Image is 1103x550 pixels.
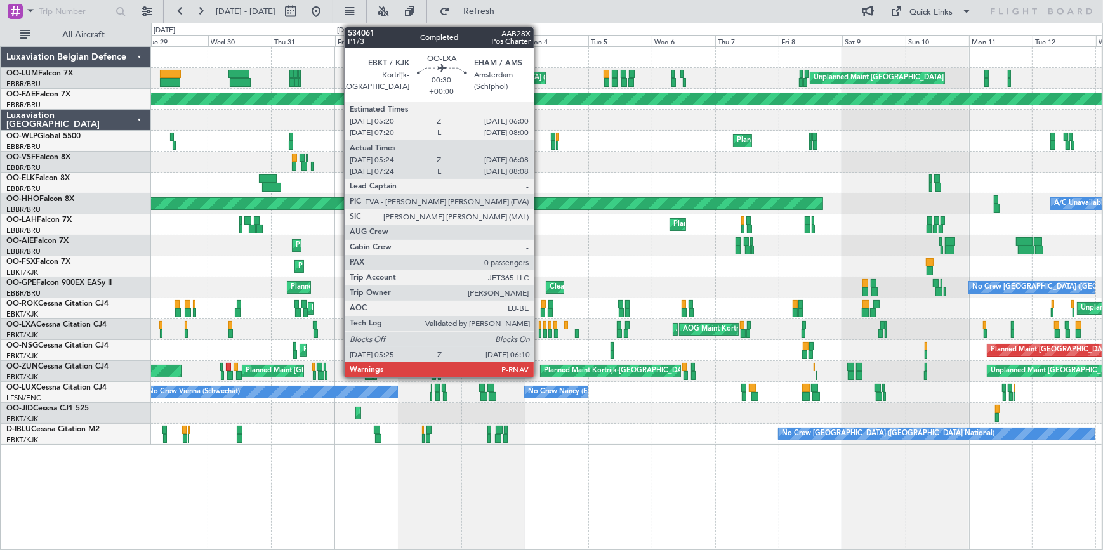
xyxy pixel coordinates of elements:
[6,174,70,182] a: OO-ELKFalcon 8X
[544,362,692,381] div: Planned Maint Kortrijk-[GEOGRAPHIC_DATA]
[652,35,715,46] div: Wed 6
[6,258,36,266] span: OO-FSX
[154,25,175,36] div: [DATE]
[906,35,969,46] div: Sun 10
[14,25,138,45] button: All Aircraft
[145,35,208,46] div: Tue 29
[677,320,815,339] div: AOG Maint Kortrijk-[GEOGRAPHIC_DATA]
[6,372,38,382] a: EBKT/KJK
[6,154,70,161] a: OO-VSFFalcon 8X
[6,321,107,329] a: OO-LXACessna Citation CJ4
[6,289,41,298] a: EBBR/BRU
[6,195,74,203] a: OO-HHOFalcon 8X
[6,205,41,214] a: EBBR/BRU
[420,69,650,88] div: Planned Maint [GEOGRAPHIC_DATA] ([GEOGRAPHIC_DATA] National)
[6,331,38,340] a: EBKT/KJK
[6,351,38,361] a: EBKT/KJK
[6,414,38,424] a: EBKT/KJK
[246,362,475,381] div: Planned Maint [GEOGRAPHIC_DATA] ([GEOGRAPHIC_DATA] National)
[969,35,1033,46] div: Mon 11
[842,35,906,46] div: Sat 9
[6,91,36,98] span: OO-FAE
[588,35,652,46] div: Tue 5
[6,163,41,173] a: EBBR/BRU
[6,393,41,403] a: LFSN/ENC
[6,405,89,412] a: OO-JIDCessna CJ1 525
[399,35,462,46] div: Sat 2
[6,70,73,77] a: OO-LUMFalcon 7X
[814,69,1052,88] div: Unplanned Maint [GEOGRAPHIC_DATA] ([GEOGRAPHIC_DATA] National)
[33,30,134,39] span: All Aircraft
[6,426,31,433] span: D-IBLU
[337,25,359,36] div: [DATE]
[39,2,112,21] input: Trip Number
[6,184,41,193] a: EBBR/BRU
[6,363,109,370] a: OO-ZUNCessna Citation CJ4
[148,383,240,402] div: No Crew Vienna (Schwechat)
[6,258,70,266] a: OO-FSXFalcon 7X
[335,35,399,46] div: Fri 1
[6,342,109,350] a: OO-NSGCessna Citation CJ4
[216,6,275,17] span: [DATE] - [DATE]
[6,237,34,245] span: OO-AIE
[6,426,100,433] a: D-IBLUCessna Citation M2
[452,7,506,16] span: Refresh
[312,299,459,318] div: Planned Maint Kortrijk-[GEOGRAPHIC_DATA]
[6,310,38,319] a: EBKT/KJK
[303,341,451,360] div: Planned Maint Kortrijk-[GEOGRAPHIC_DATA]
[1033,35,1096,46] div: Tue 12
[208,35,272,46] div: Wed 30
[373,320,602,339] div: Planned Maint [GEOGRAPHIC_DATA] ([GEOGRAPHIC_DATA] National)
[6,247,41,256] a: EBBR/BRU
[6,300,38,308] span: OO-ROK
[6,70,38,77] span: OO-LUM
[298,257,446,276] div: Planned Maint Kortrijk-[GEOGRAPHIC_DATA]
[6,363,38,370] span: OO-ZUN
[6,154,36,161] span: OO-VSF
[6,342,38,350] span: OO-NSG
[6,91,70,98] a: OO-FAEFalcon 7X
[6,384,36,391] span: OO-LUX
[885,1,979,22] button: Quick Links
[6,133,37,140] span: OO-WLP
[6,100,41,110] a: EBBR/BRU
[6,321,36,329] span: OO-LXA
[6,279,36,287] span: OO-GPE
[6,79,41,89] a: EBBR/BRU
[528,383,604,402] div: No Crew Nancy (Essey)
[6,405,33,412] span: OO-JID
[550,278,762,297] div: Cleaning [GEOGRAPHIC_DATA] ([GEOGRAPHIC_DATA] National)
[6,268,38,277] a: EBKT/KJK
[6,300,109,308] a: OO-ROKCessna Citation CJ4
[715,35,779,46] div: Thu 7
[6,216,37,224] span: OO-LAH
[359,403,507,422] div: Planned Maint Kortrijk-[GEOGRAPHIC_DATA]
[6,174,35,182] span: OO-ELK
[6,226,41,235] a: EBBR/BRU
[737,131,828,150] div: Planned Maint Milan (Linate)
[673,215,903,234] div: Planned Maint [GEOGRAPHIC_DATA] ([GEOGRAPHIC_DATA] National)
[525,35,588,46] div: Mon 4
[683,320,821,339] div: AOG Maint Kortrijk-[GEOGRAPHIC_DATA]
[272,35,335,46] div: Thu 31
[6,133,81,140] a: OO-WLPGlobal 5500
[910,6,953,19] div: Quick Links
[779,35,842,46] div: Fri 8
[6,142,41,152] a: EBBR/BRU
[461,35,525,46] div: Sun 3
[433,1,510,22] button: Refresh
[6,237,69,245] a: OO-AIEFalcon 7X
[296,236,525,255] div: Planned Maint [GEOGRAPHIC_DATA] ([GEOGRAPHIC_DATA] National)
[6,216,72,224] a: OO-LAHFalcon 7X
[6,279,112,287] a: OO-GPEFalcon 900EX EASy II
[362,341,510,360] div: Planned Maint Kortrijk-[GEOGRAPHIC_DATA]
[782,424,994,443] div: No Crew [GEOGRAPHIC_DATA] ([GEOGRAPHIC_DATA] National)
[6,435,38,445] a: EBKT/KJK
[291,278,520,297] div: Planned Maint [GEOGRAPHIC_DATA] ([GEOGRAPHIC_DATA] National)
[6,384,107,391] a: OO-LUXCessna Citation CJ4
[6,195,39,203] span: OO-HHO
